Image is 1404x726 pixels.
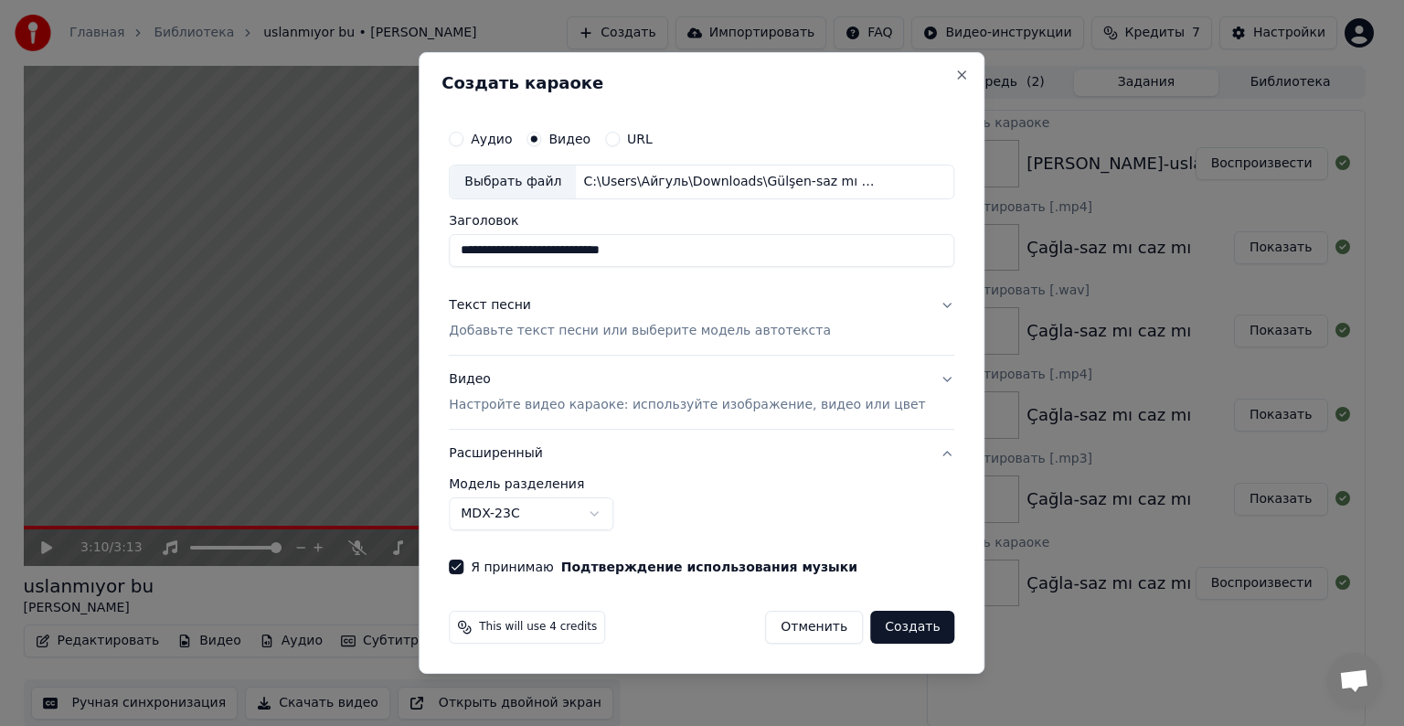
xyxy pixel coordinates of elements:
[548,133,590,145] label: Видео
[561,561,857,573] button: Я принимаю
[449,296,531,315] div: Текст песни
[576,173,887,191] div: C:\Users\Айгуль\Downloads\Gülşen-saz mı caz mı ++.mp4
[449,477,954,490] label: Модель разделения
[870,611,954,644] button: Создать
[449,430,954,477] button: Расширенный
[471,561,857,573] label: Я принимаю
[449,322,831,340] p: Добавьте текст песни или выберите модель автотекста
[441,75,962,91] h2: Создать караоке
[449,396,925,414] p: Настройте видео караоке: используйте изображение, видео или цвет
[627,133,653,145] label: URL
[449,477,954,545] div: Расширенный
[449,370,925,414] div: Видео
[449,356,954,429] button: ВидеоНастройте видео караоке: используйте изображение, видео или цвет
[479,620,597,635] span: This will use 4 credits
[449,214,954,227] label: Заголовок
[450,165,576,198] div: Выбрать файл
[449,282,954,355] button: Текст песниДобавьте текст песни или выберите модель автотекста
[471,133,512,145] label: Аудио
[765,611,863,644] button: Отменить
